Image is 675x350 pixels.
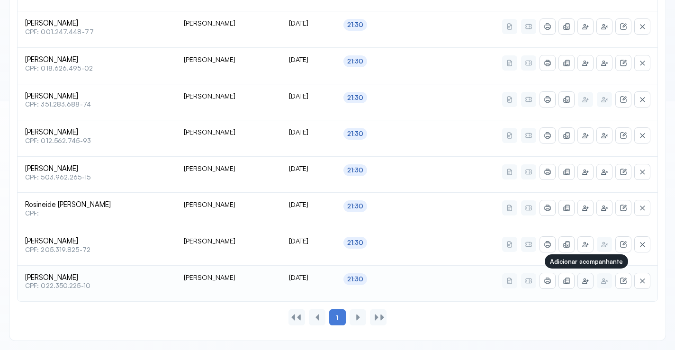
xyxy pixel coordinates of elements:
[347,202,364,210] div: 21:30
[184,55,274,64] div: [PERSON_NAME]
[347,130,364,138] div: 21:30
[25,100,169,108] span: CPF: 351.283.688-74
[25,128,169,137] span: [PERSON_NAME]
[25,19,169,28] span: [PERSON_NAME]
[184,237,274,245] div: [PERSON_NAME]
[25,173,169,181] span: CPF: 503.962.265-15
[289,200,328,209] div: [DATE]
[25,246,169,254] span: CPF: 205.319.825-72
[184,92,274,100] div: [PERSON_NAME]
[347,94,364,102] div: 21:30
[289,128,328,136] div: [DATE]
[347,21,364,29] div: 21:30
[25,164,169,173] span: [PERSON_NAME]
[289,273,328,282] div: [DATE]
[289,55,328,64] div: [DATE]
[184,164,274,173] div: [PERSON_NAME]
[25,237,169,246] span: [PERSON_NAME]
[347,239,364,247] div: 21:30
[289,92,328,100] div: [DATE]
[25,92,169,101] span: [PERSON_NAME]
[289,237,328,245] div: [DATE]
[25,64,169,72] span: CPF: 018.626.495-02
[184,200,274,209] div: [PERSON_NAME]
[25,282,169,290] span: CPF: 022.350.225-10
[347,275,364,283] div: 21:30
[184,128,274,136] div: [PERSON_NAME]
[347,166,364,174] div: 21:30
[347,57,364,65] div: 21:30
[25,273,169,282] span: [PERSON_NAME]
[25,28,169,36] span: CPF: 001.247.448-77
[289,164,328,173] div: [DATE]
[25,137,169,145] span: CPF: 012.562.745-93
[336,314,339,322] span: 1
[184,273,274,282] div: [PERSON_NAME]
[184,19,274,27] div: [PERSON_NAME]
[289,19,328,27] div: [DATE]
[25,209,169,217] span: CPF:
[25,55,169,64] span: [PERSON_NAME]
[25,200,169,209] span: Rosineide [PERSON_NAME]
